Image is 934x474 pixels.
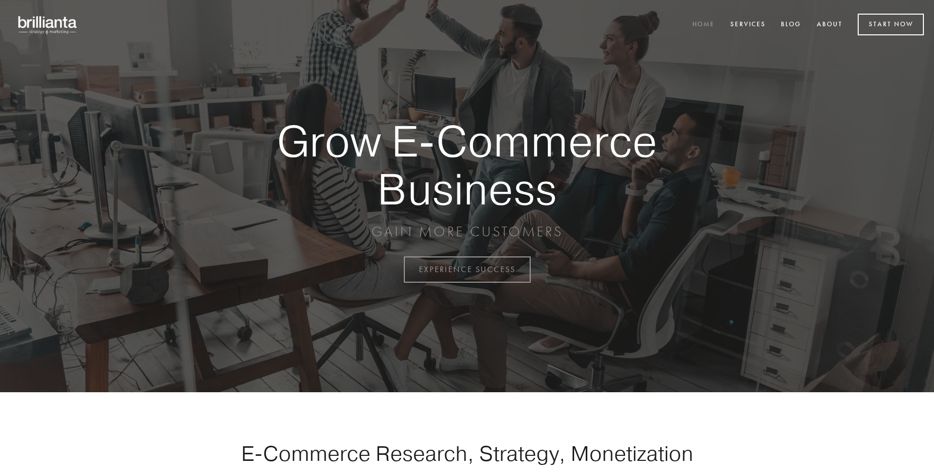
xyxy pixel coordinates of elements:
img: brillianta - research, strategy, marketing [10,10,86,39]
a: About [810,17,849,33]
a: EXPERIENCE SUCCESS [404,256,531,283]
a: Blog [774,17,808,33]
a: Services [724,17,772,33]
h1: E-Commerce Research, Strategy, Monetization [209,441,725,466]
a: Home [686,17,721,33]
p: GAIN MORE CUSTOMERS [242,223,692,241]
strong: Grow E-Commerce Business [242,117,692,213]
a: Start Now [858,14,924,35]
